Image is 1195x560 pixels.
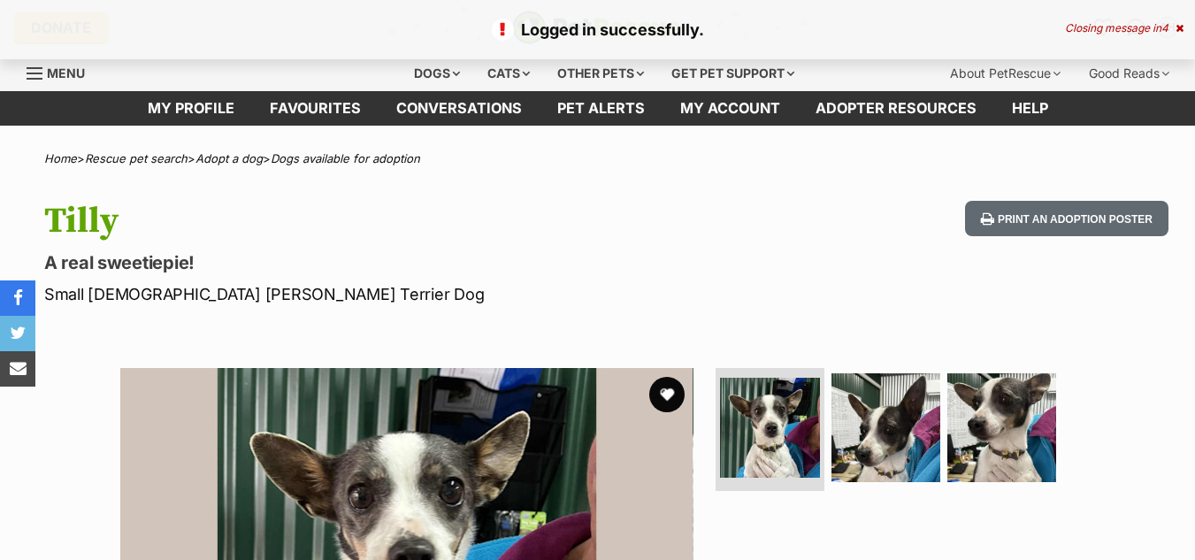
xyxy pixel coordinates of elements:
a: My profile [130,91,252,126]
div: Cats [475,56,542,91]
a: Home [44,151,77,165]
a: conversations [379,91,540,126]
img: Photo of Tilly [720,378,820,478]
div: Good Reads [1076,56,1182,91]
img: Photo of Tilly [947,373,1056,482]
a: Menu [27,56,97,88]
a: Help [994,91,1066,126]
button: Print an adoption poster [965,201,1168,237]
h1: Tilly [44,201,730,242]
a: Dogs available for adoption [271,151,420,165]
button: favourite [649,377,685,412]
a: Adopt a dog [195,151,263,165]
div: About PetRescue [938,56,1073,91]
img: Photo of Tilly [831,373,940,482]
p: Small [DEMOGRAPHIC_DATA] [PERSON_NAME] Terrier Dog [44,282,730,306]
a: Adopter resources [798,91,994,126]
p: Logged in successfully. [18,18,1177,42]
a: Favourites [252,91,379,126]
span: Menu [47,65,85,81]
div: Dogs [402,56,472,91]
p: A real sweetiepie! [44,250,730,275]
div: Other pets [545,56,656,91]
span: 4 [1161,21,1168,35]
a: Pet alerts [540,91,663,126]
a: My account [663,91,798,126]
a: Rescue pet search [85,151,188,165]
div: Get pet support [659,56,807,91]
div: Closing message in [1065,22,1184,35]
